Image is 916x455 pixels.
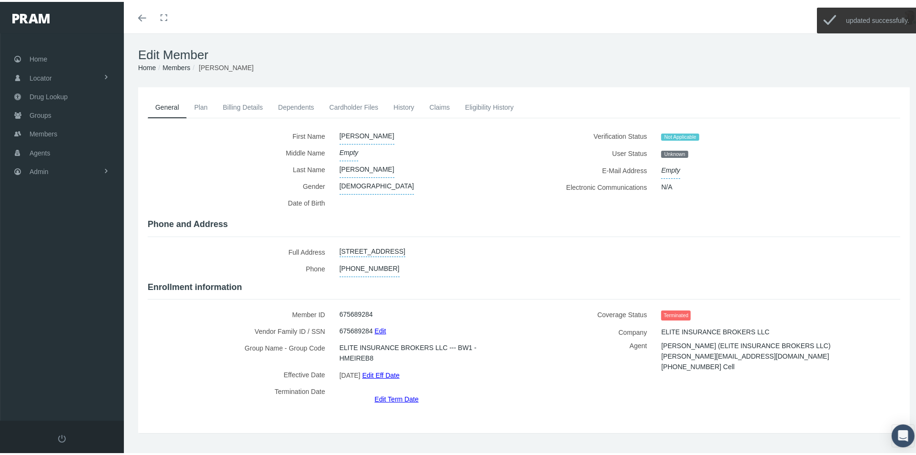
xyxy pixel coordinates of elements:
label: Gender [148,176,332,193]
a: General [148,95,187,116]
a: [STREET_ADDRESS] [340,242,405,255]
label: Company [531,322,654,339]
label: First Name [148,126,332,143]
label: Full Address [148,242,332,259]
span: Not Applicable [661,132,699,139]
label: Coverage Status [531,304,654,322]
span: 675689284 [340,304,373,321]
a: Eligibility History [457,95,521,116]
span: [PERSON_NAME] (ELITE INSURANCE BROKERS LLC) [661,337,831,351]
a: Edit Eff Date [362,366,399,380]
a: Members [162,62,190,70]
h4: Phone and Address [148,217,900,228]
a: Edit [374,322,386,336]
label: Electronic Communications [531,177,654,194]
span: Terminated [661,309,691,319]
label: Termination Date [148,381,332,402]
span: N/A [661,177,672,193]
h4: Enrollment information [148,280,900,291]
span: [PHONE_NUMBER] Cell [661,358,735,372]
h1: Edit Member [138,46,910,61]
img: PRAM_20_x_78.png [12,12,50,21]
label: Member ID [148,304,332,321]
a: Dependents [271,95,322,116]
span: Empty [340,143,359,159]
label: User Status [531,143,654,160]
span: Unknown [661,149,688,156]
span: Drug Lookup [30,86,68,104]
label: E-Mail Address [531,160,654,177]
label: Vendor Family ID / SSN [148,321,332,338]
span: Groups [30,104,51,123]
span: Members [30,123,57,141]
span: [DATE] [340,366,361,381]
span: 675689284 [340,321,373,337]
span: [PERSON_NAME] [340,126,394,143]
span: [DEMOGRAPHIC_DATA] [340,176,414,193]
span: [PERSON_NAME] [340,159,394,176]
span: Admin [30,161,49,179]
span: ELITE INSURANCE BROKERS LLC [661,322,769,338]
span: Locator [30,67,52,85]
a: Home [138,62,156,70]
span: Empty [661,160,680,177]
label: Agent [531,339,654,377]
span: Agents [30,142,50,160]
a: Claims [422,95,458,116]
label: Effective Date [148,364,332,381]
label: Group Name - Group Code [148,338,332,364]
label: Date of Birth [148,193,332,212]
label: Last Name [148,159,332,176]
span: [PERSON_NAME] [199,62,253,70]
span: [PERSON_NAME][EMAIL_ADDRESS][DOMAIN_NAME] [661,347,829,362]
a: Billing Details [215,95,271,116]
span: ELITE INSURANCE BROKERS LLC --- BW1 - HMEIREB8 [340,338,510,364]
label: Middle Name [148,143,332,159]
span: Home [30,48,47,66]
label: Verification Status [531,126,654,143]
a: History [386,95,422,116]
label: Phone [148,259,332,275]
div: Open Intercom Messenger [892,423,915,445]
a: Plan [187,95,215,116]
span: [PHONE_NUMBER] [340,259,400,275]
a: Cardholder Files [322,95,386,116]
a: Edit Term Date [374,390,418,404]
